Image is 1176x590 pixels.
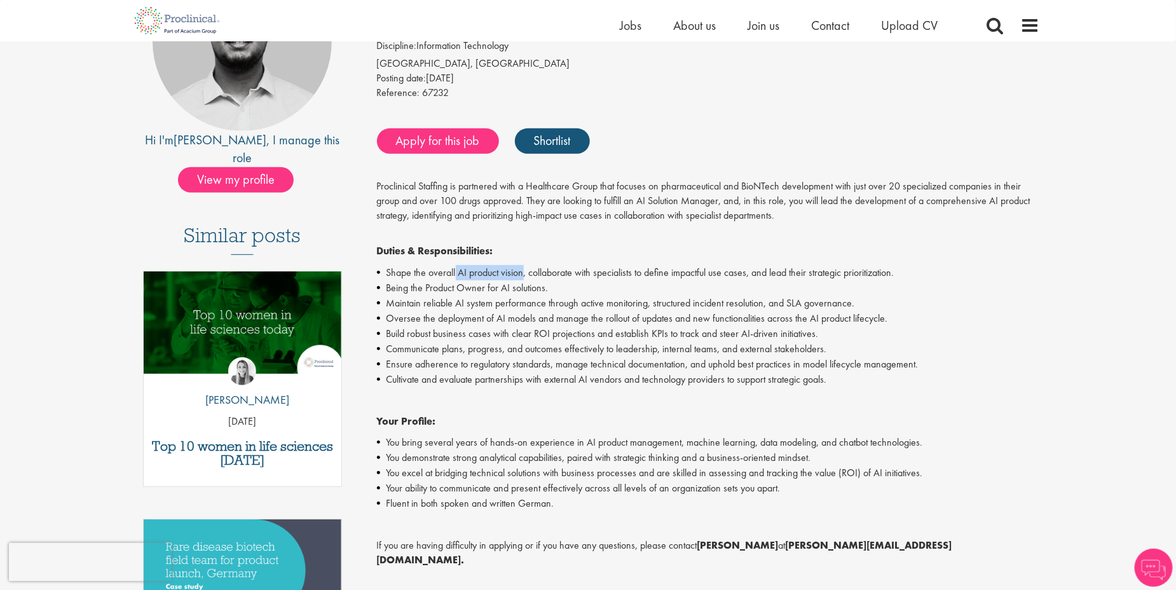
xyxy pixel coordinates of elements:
img: Top 10 women in life sciences today [144,271,341,374]
div: Hi I'm , I manage this role [137,131,348,167]
li: Build robust business cases with clear ROI projections and establish KPIs to track and steer AI-d... [377,326,1040,341]
strong: Your Profile: [377,415,436,428]
li: You excel at bridging technical solutions with business processes and are skilled in assessing an... [377,465,1040,481]
strong: [PERSON_NAME] [697,539,779,552]
li: Communicate plans, progress, and outcomes effectively to leadership, internal teams, and external... [377,341,1040,357]
a: View my profile [178,170,306,186]
img: Chatbot [1135,549,1173,587]
li: Being the Product Owner for AI solutions. [377,280,1040,296]
li: You bring several years of hands-on experience in AI product management, machine learning, data m... [377,435,1040,450]
a: [PERSON_NAME] [174,132,266,148]
a: Shortlist [515,128,590,154]
span: Posting date: [377,71,427,85]
label: Reference: [377,86,420,100]
li: Your ability to communicate and present effectively across all levels of an organization sets you... [377,481,1040,496]
li: Oversee the deployment of AI models and manage the rollout of updates and new functionalities acr... [377,311,1040,326]
div: [DATE] [377,71,1040,86]
p: [PERSON_NAME] [196,392,289,408]
li: Shape the overall AI product vision, collaborate with specialists to define impactful use cases, ... [377,265,1040,280]
a: Top 10 women in life sciences [DATE] [150,439,335,467]
strong: Duties & Responsibilities: [377,244,493,257]
a: Join us [748,17,779,34]
li: Cultivate and evaluate partnerships with external AI vendors and technology providers to support ... [377,372,1040,387]
iframe: reCAPTCHA [9,543,172,581]
a: Contact [811,17,849,34]
li: You demonstrate strong analytical capabilities, paired with strategic thinking and a business-ori... [377,450,1040,465]
li: Ensure adherence to regulatory standards, manage technical documentation, and uphold best practic... [377,357,1040,372]
li: Fluent in both spoken and written German. [377,496,1040,511]
p: [DATE] [144,415,341,429]
strong: [PERSON_NAME][EMAIL_ADDRESS][DOMAIN_NAME]. [377,539,952,566]
a: Hannah Burke [PERSON_NAME] [196,357,289,415]
p: Proclinical Staffing is partnered with a Healthcare Group that focuses on pharmaceutical and BioN... [377,179,1040,237]
a: Jobs [620,17,641,34]
h3: Similar posts [184,224,301,255]
p: If you are having difficulty in applying or if you have any questions, please contact at [377,539,1040,568]
a: Link to a post [144,271,341,384]
span: View my profile [178,167,294,193]
li: Maintain reliable AI system performance through active monitoring, structured incident resolution... [377,296,1040,311]
label: Discipline: [377,39,417,53]
a: Apply for this job [377,128,499,154]
a: Upload CV [881,17,938,34]
span: 67232 [423,86,449,99]
div: [GEOGRAPHIC_DATA], [GEOGRAPHIC_DATA] [377,57,1040,71]
img: Hannah Burke [228,357,256,385]
a: About us [673,17,716,34]
li: Information Technology [377,39,1040,57]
